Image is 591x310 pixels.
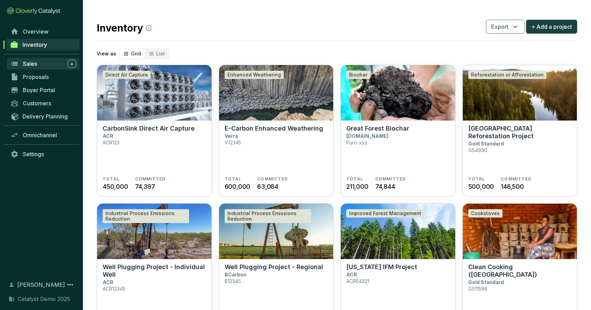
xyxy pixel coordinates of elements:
[103,125,195,132] p: CarbonSink Direct Air Capture
[103,263,206,278] p: Well Plugging Project - Individual Well
[468,182,494,191] span: 500,000
[257,182,278,191] span: 63,084
[7,148,79,160] a: Settings
[7,84,79,96] a: Buyer Portal
[341,65,455,121] img: Great Forest Biochar
[225,209,311,223] div: Industrial Process Emissions Reduction
[462,65,578,196] a: Great Oaks Reforestation ProjectReforestation or Afforestation[GEOGRAPHIC_DATA] Reforestation Pro...
[341,204,455,259] img: Georgia IFM Project
[103,209,189,223] div: Industrial Process Emissions Reduction
[7,110,79,122] a: Delivery Planning
[135,176,166,182] span: COMMITTED
[468,71,546,79] div: Reforestation or Afforestation
[17,281,65,289] span: [PERSON_NAME]
[7,58,79,70] a: Sales
[7,97,79,109] a: Customers
[219,65,334,196] a: E-Carbon Enhanced WeatheringEnhanced WeatheringE-Carbon Enhanced WeatheringVerraV12345TOTAL600,00...
[346,278,369,284] p: ACR54321
[468,279,504,285] p: Gold Standard
[375,182,395,191] span: 74,844
[23,151,44,158] span: Settings
[23,60,37,67] span: Sales
[103,182,128,191] span: 450,000
[346,209,424,218] div: Improved Forest Management
[103,71,151,79] div: Direct Air Capture
[225,140,241,145] p: V12345
[346,71,370,79] div: Biochar
[225,125,323,132] p: E-Carbon Enhanced Weathering
[346,272,357,277] p: ACR
[97,21,151,35] h2: Inventory
[486,20,525,34] button: Export
[225,278,241,284] p: B12345
[501,182,524,191] span: 146,500
[131,51,141,56] span: Grid
[225,176,242,182] span: TOTAL
[7,71,79,83] a: Proposals
[7,129,79,141] a: Omnichannel
[23,132,57,139] span: Omnichannel
[468,286,487,292] p: GS11596
[103,133,113,139] p: ACR
[219,204,334,259] img: Well Plugging Project - Regional
[219,65,334,121] img: E-Carbon Enhanced Weathering
[501,176,532,182] span: COMMITTED
[103,140,120,145] p: ACR123
[103,286,125,292] p: ACR12345
[135,182,155,191] span: 74,397
[340,65,456,196] a: Great Forest BiocharBiocharGreat Forest Biochar[DOMAIN_NAME]Puro-xyzTOTAL211,000COMMITTED74,844
[346,182,368,191] span: 211,000
[468,209,503,218] div: Cookstoves
[468,147,487,153] p: GS4990
[156,51,165,56] span: List
[97,65,212,121] img: CarbonSink Direct Air Capture
[23,100,51,107] span: Customers
[225,182,251,191] span: 600,000
[526,20,577,34] button: + Add a project
[7,39,79,51] a: Inventory
[346,125,409,132] p: Great Forest Biochar
[225,263,323,271] p: Well Plugging Project - Regional
[463,65,577,121] img: Great Oaks Reforestation Project
[97,204,212,259] img: Well Plugging Project - Individual Well
[491,23,508,31] span: Export
[103,279,113,285] p: ACR
[468,263,572,278] p: Clean Cooking ([GEOGRAPHIC_DATA])
[468,141,504,147] p: Gold Standard
[346,263,417,271] p: [US_STATE] IFM Project
[225,272,246,277] p: BCarbon
[375,176,406,182] span: COMMITTED
[18,295,70,303] span: Catalyst Demo 2025
[97,65,212,196] a: CarbonSink Direct Air CaptureDirect Air CaptureCarbonSink Direct Air CaptureACRACR123TOTAL450,000...
[468,176,485,182] span: TOTAL
[7,26,79,37] a: Overview
[23,28,48,35] span: Overview
[463,204,577,259] img: Clean Cooking (Zambia)
[257,176,288,182] span: COMMITTED
[531,23,572,31] span: + Add a project
[346,176,363,182] span: TOTAL
[103,176,120,182] span: TOTAL
[97,50,116,57] p: View as
[225,71,284,79] div: Enhanced Weathering
[346,140,367,145] p: Puro-xyz
[22,113,68,120] span: Delivery Planning
[23,73,49,80] span: Proposals
[23,87,55,94] span: Buyer Portal
[468,125,572,140] p: [GEOGRAPHIC_DATA] Reforestation Project
[22,41,47,48] span: Inventory
[346,133,388,139] p: [DOMAIN_NAME]
[225,133,238,139] p: Verra
[119,48,169,59] div: segmented control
